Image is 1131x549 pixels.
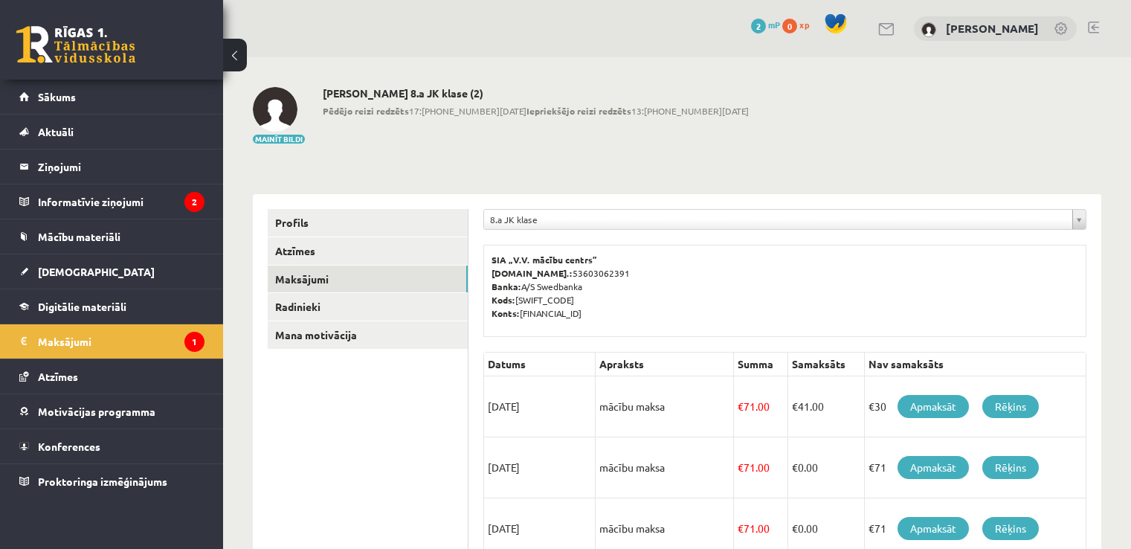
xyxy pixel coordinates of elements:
[865,353,1086,376] th: Nav samaksāts
[38,440,100,453] span: Konferences
[38,324,204,359] legend: Maksājumi
[526,105,631,117] b: Iepriekšējo reizi redzēts
[19,115,204,149] a: Aktuāli
[898,456,969,479] a: Apmaksāt
[484,437,596,498] td: [DATE]
[268,237,468,265] a: Atzīmes
[492,294,515,306] b: Kods:
[792,460,798,474] span: €
[788,376,865,437] td: 41.00
[19,289,204,324] a: Digitālie materiāli
[268,293,468,321] a: Radinieki
[38,125,74,138] span: Aktuāli
[323,105,409,117] b: Pēdējo reizi redzēts
[898,395,969,418] a: Apmaksāt
[38,90,76,103] span: Sākums
[38,475,167,488] span: Proktoringa izmēģinājums
[19,219,204,254] a: Mācību materiāli
[734,376,788,437] td: 71.00
[782,19,797,33] span: 0
[19,394,204,428] a: Motivācijas programma
[492,280,521,292] b: Banka:
[782,19,816,30] a: 0 xp
[788,353,865,376] th: Samaksāts
[492,267,573,279] b: [DOMAIN_NAME].:
[865,437,1086,498] td: €71
[16,26,135,63] a: Rīgas 1. Tālmācības vidusskola
[799,19,809,30] span: xp
[792,399,798,413] span: €
[492,254,598,266] b: SIA „V.V. mācību centrs”
[38,405,155,418] span: Motivācijas programma
[946,21,1039,36] a: [PERSON_NAME]
[38,265,155,278] span: [DEMOGRAPHIC_DATA]
[768,19,780,30] span: mP
[38,230,120,243] span: Mācību materiāli
[788,437,865,498] td: 0.00
[19,464,204,498] a: Proktoringa izmēģinājums
[19,184,204,219] a: Informatīvie ziņojumi2
[268,321,468,349] a: Mana motivācija
[751,19,766,33] span: 2
[19,429,204,463] a: Konferences
[268,266,468,293] a: Maksājumi
[484,210,1086,229] a: 8.a JK klase
[982,395,1039,418] a: Rēķins
[751,19,780,30] a: 2 mP
[19,80,204,114] a: Sākums
[323,87,749,100] h2: [PERSON_NAME] 8.a JK klase (2)
[38,300,126,313] span: Digitālie materiāli
[484,376,596,437] td: [DATE]
[268,209,468,237] a: Profils
[19,150,204,184] a: Ziņojumi
[492,307,520,319] b: Konts:
[484,353,596,376] th: Datums
[921,22,936,37] img: Ruslans Ignatovs
[19,324,204,359] a: Maksājumi1
[792,521,798,535] span: €
[38,150,204,184] legend: Ziņojumi
[982,456,1039,479] a: Rēķins
[19,254,204,289] a: [DEMOGRAPHIC_DATA]
[898,517,969,540] a: Apmaksāt
[738,521,744,535] span: €
[490,210,1066,229] span: 8.a JK klase
[184,192,204,212] i: 2
[596,376,734,437] td: mācību maksa
[734,437,788,498] td: 71.00
[492,253,1078,320] p: 53603062391 A/S Swedbanka [SWIFT_CODE] [FINANCIAL_ID]
[38,370,78,383] span: Atzīmes
[982,517,1039,540] a: Rēķins
[184,332,204,352] i: 1
[19,359,204,394] a: Atzīmes
[738,460,744,474] span: €
[865,376,1086,437] td: €30
[738,399,744,413] span: €
[323,104,749,118] span: 17:[PHONE_NUMBER][DATE] 13:[PHONE_NUMBER][DATE]
[596,353,734,376] th: Apraksts
[253,135,305,144] button: Mainīt bildi
[38,184,204,219] legend: Informatīvie ziņojumi
[253,87,297,132] img: Ruslans Ignatovs
[596,437,734,498] td: mācību maksa
[734,353,788,376] th: Summa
